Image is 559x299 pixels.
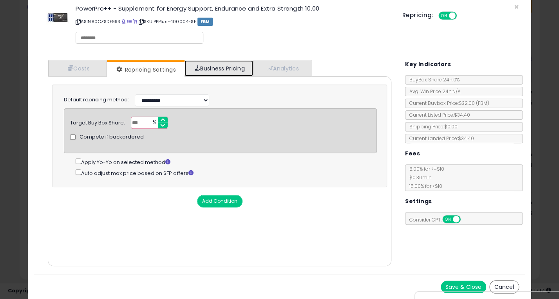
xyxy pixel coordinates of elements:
a: BuyBox page [121,18,126,25]
div: Apply Yo-Yo on selected method [76,157,376,166]
span: OFF [455,13,468,19]
span: $32.00 [459,100,489,106]
span: BuyBox Share 24h: 0% [405,76,460,83]
h5: Repricing: [402,12,434,18]
span: Avg. Win Price 24h: N/A [405,88,461,95]
button: Add Condition [197,195,242,207]
h3: PowerPro++ - Supplement for Energy Support, Endurance and Extra Strength 10.00 [76,5,390,11]
span: ( FBM ) [476,100,489,106]
span: 8.00 % for <= $10 [405,166,444,189]
span: OFF [460,216,472,223]
span: Shipping Price: $0.00 [405,123,458,130]
span: $0.30 min [405,174,432,181]
span: ON [439,13,449,19]
a: Your listing only [133,18,137,25]
button: Cancel [489,280,519,294]
img: 31EmLrYNdkL._SL60_.jpg [46,5,69,29]
span: FBM [197,18,213,26]
div: Auto adjust max price based on SFP offers [76,168,376,177]
h5: Fees [405,149,420,159]
span: 15.00 % for > $10 [405,183,442,189]
span: Current Listed Price: $34.40 [405,112,470,118]
span: Current Landed Price: $34.40 [405,135,474,142]
span: % [148,117,160,129]
a: Analytics [253,60,311,76]
span: × [514,1,519,13]
a: Repricing Settings [107,62,184,77]
h5: Key Indicators [405,59,451,69]
a: All offer listings [127,18,132,25]
span: ON [443,216,453,223]
div: Target Buy Box Share: [70,117,125,127]
p: ASIN: B0CZSDF993 | SKU: PPPlus-400004-SF [76,15,390,28]
h5: Settings [405,196,432,206]
span: Current Buybox Price: [405,100,489,106]
span: Consider CPT: [405,216,471,223]
span: Compete if backordered [80,133,144,141]
a: Business Pricing [185,60,253,76]
label: Default repricing method: [64,96,129,104]
button: Save & Close [441,281,486,293]
a: Costs [48,60,107,76]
